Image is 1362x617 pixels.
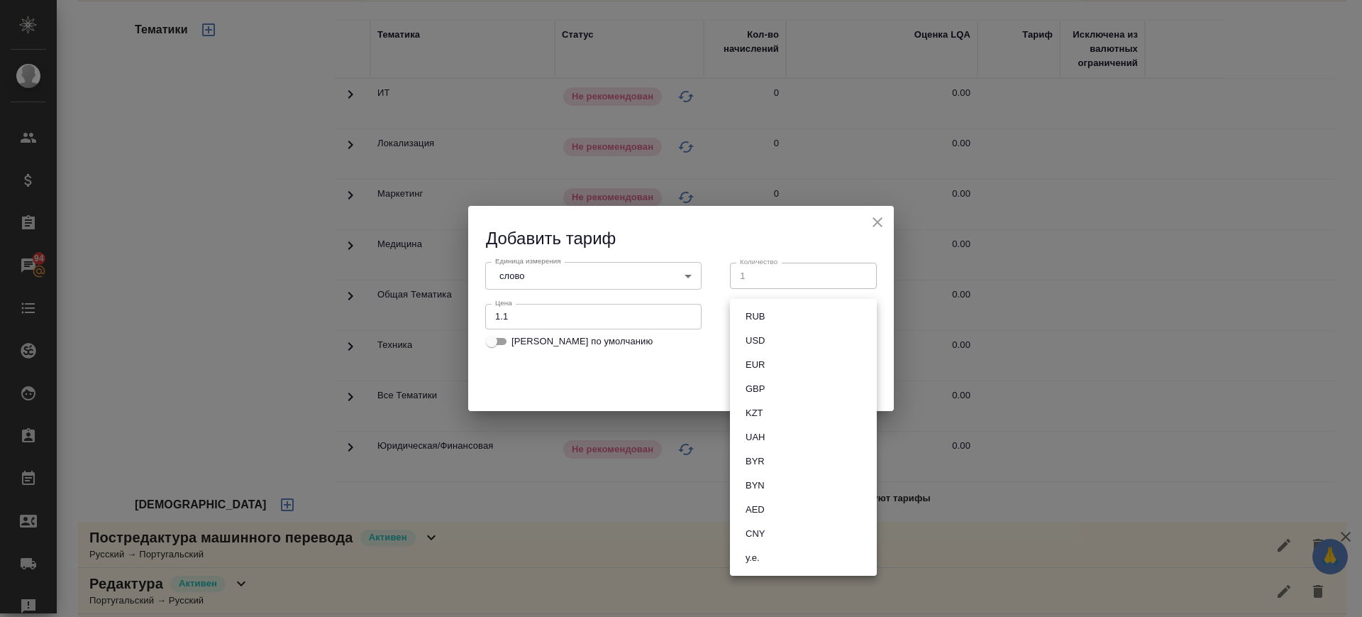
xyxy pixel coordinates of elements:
button: EUR [741,357,769,373]
button: AED [741,502,769,518]
button: RUB [741,309,769,324]
button: GBP [741,381,769,397]
button: UAH [741,430,769,445]
button: KZT [741,405,768,421]
button: USD [741,333,769,349]
button: BYR [741,454,769,469]
button: BYN [741,478,769,493]
button: у.е. [741,550,764,566]
button: CNY [741,526,769,542]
